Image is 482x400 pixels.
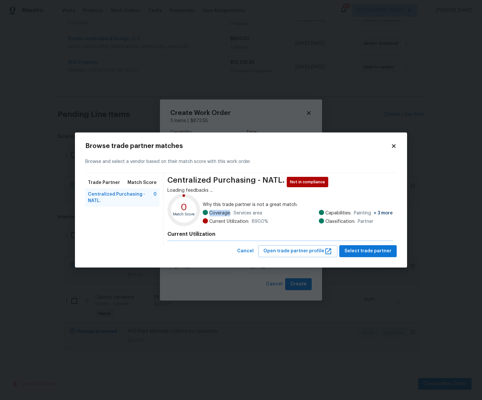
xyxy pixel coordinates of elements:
[167,177,285,187] span: Centralized Purchasing - NATL.
[127,179,157,186] span: Match Score
[325,218,355,225] span: Classification:
[209,210,231,216] span: Coverage:
[85,151,397,173] div: Browse and select a vendor based on their match score with this work order.
[290,179,328,185] span: Not in compliance
[181,203,187,212] text: 0
[88,191,153,204] span: Centralized Purchasing - NATL.
[252,218,268,225] span: 890.0 %
[358,218,373,225] span: Partner
[263,247,332,255] span: Open trade partner profile
[209,218,249,225] span: Current Utilization:
[344,247,392,255] span: Select trade partner
[203,201,393,208] span: Why this trade partner is not a great match:
[374,211,393,215] span: + 3 more
[325,210,351,216] span: Capabilities:
[235,245,256,257] button: Cancel
[88,179,120,186] span: Trade Partner
[173,213,195,216] text: Match Score
[354,210,393,216] span: Painting
[339,245,397,257] button: Select trade partner
[234,210,262,216] span: Services area
[167,231,393,237] h4: Current Utilization
[153,191,157,204] span: 0
[258,245,337,257] button: Open trade partner profile
[237,247,254,255] span: Cancel
[85,143,391,149] h2: Browse trade partner matches
[167,187,393,194] div: Loading feedbacks ...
